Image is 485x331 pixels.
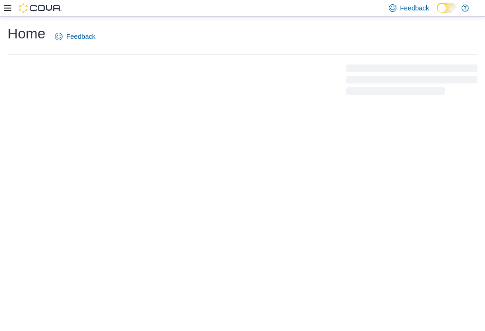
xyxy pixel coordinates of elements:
[346,66,477,97] span: Loading
[437,3,457,13] input: Dark Mode
[66,32,95,41] span: Feedback
[19,3,62,13] img: Cova
[8,24,45,43] h1: Home
[51,27,99,46] a: Feedback
[400,3,429,13] span: Feedback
